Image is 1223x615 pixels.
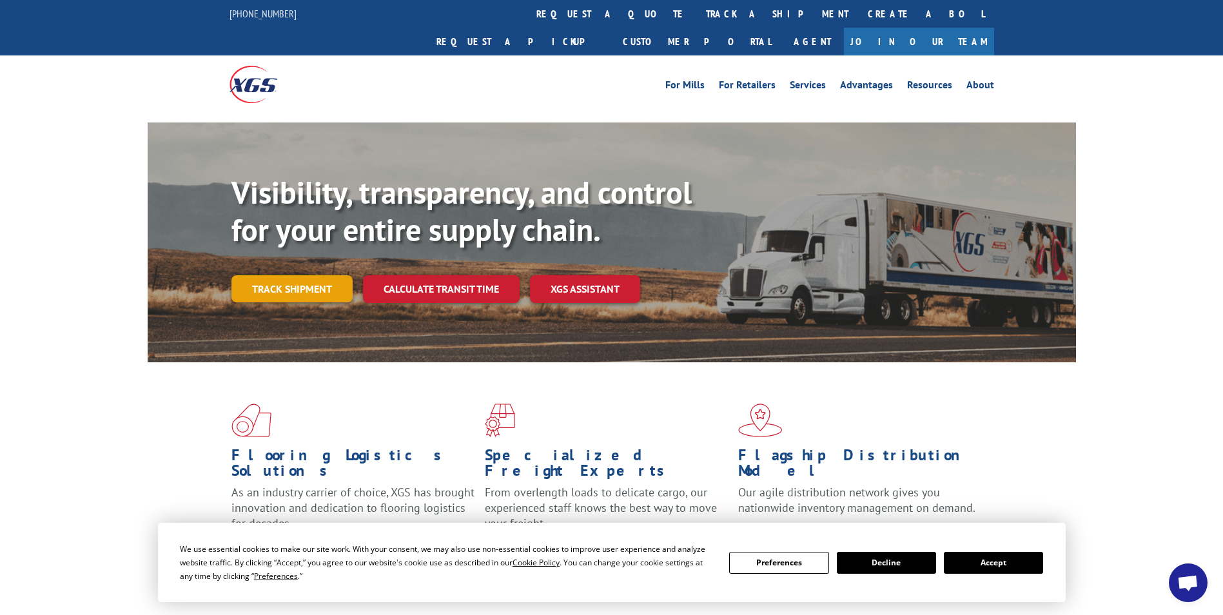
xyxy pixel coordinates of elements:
a: Join Our Team [844,28,994,55]
div: We use essential cookies to make our site work. With your consent, we may also use non-essential ... [180,542,714,583]
a: For Mills [665,80,705,94]
a: Advantages [840,80,893,94]
span: Cookie Policy [513,557,560,568]
a: For Retailers [719,80,776,94]
h1: Flagship Distribution Model [738,447,982,485]
a: Customer Portal [613,28,781,55]
a: XGS ASSISTANT [530,275,640,303]
a: Track shipment [231,275,353,302]
p: From overlength loads to delicate cargo, our experienced staff knows the best way to move your fr... [485,485,729,542]
a: [PHONE_NUMBER] [230,7,297,20]
img: xgs-icon-flagship-distribution-model-red [738,404,783,437]
span: Our agile distribution network gives you nationwide inventory management on demand. [738,485,975,515]
a: Resources [907,80,952,94]
img: xgs-icon-focused-on-flooring-red [485,404,515,437]
h1: Specialized Freight Experts [485,447,729,485]
b: Visibility, transparency, and control for your entire supply chain. [231,172,692,249]
a: Services [790,80,826,94]
h1: Flooring Logistics Solutions [231,447,475,485]
div: Cookie Consent Prompt [158,523,1066,602]
button: Accept [944,552,1043,574]
span: As an industry carrier of choice, XGS has brought innovation and dedication to flooring logistics... [231,485,475,531]
img: xgs-icon-total-supply-chain-intelligence-red [231,404,271,437]
a: About [966,80,994,94]
button: Preferences [729,552,828,574]
a: Agent [781,28,844,55]
div: Open chat [1169,563,1208,602]
a: Request a pickup [427,28,613,55]
button: Decline [837,552,936,574]
span: Preferences [254,571,298,581]
a: Calculate transit time [363,275,520,303]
